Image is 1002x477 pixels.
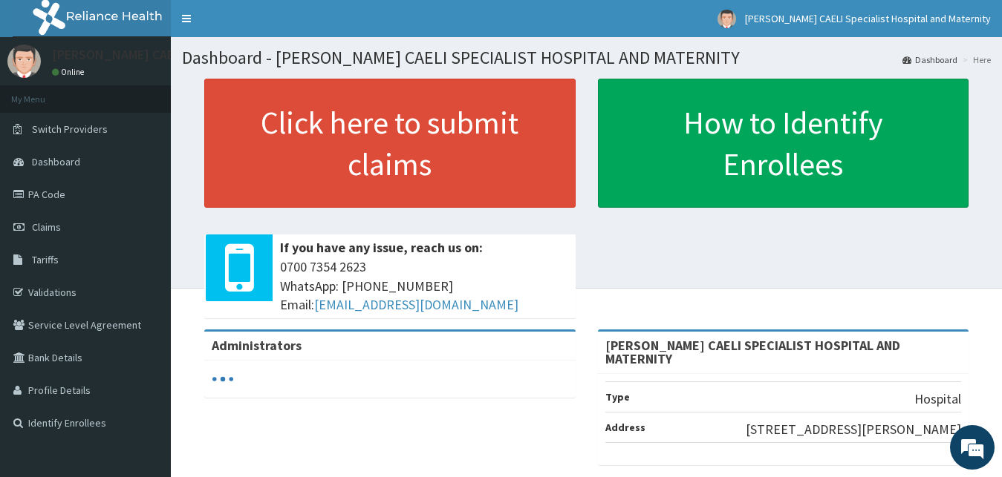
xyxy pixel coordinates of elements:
[212,368,234,390] svg: audio-loading
[914,389,961,409] p: Hospital
[280,257,568,315] span: 0700 7354 2623 WhatsApp: [PHONE_NUMBER] Email:
[32,220,61,234] span: Claims
[959,53,991,66] li: Here
[605,337,900,367] strong: [PERSON_NAME] CAELI SPECIALIST HOSPITAL AND MATERNITY
[182,48,991,68] h1: Dashboard - [PERSON_NAME] CAELI SPECIALIST HOSPITAL AND MATERNITY
[52,67,88,77] a: Online
[7,45,41,78] img: User Image
[598,79,969,208] a: How to Identify Enrollees
[32,253,59,266] span: Tariffs
[32,122,108,136] span: Switch Providers
[32,155,80,168] span: Dashboard
[902,53,957,66] a: Dashboard
[280,239,483,256] b: If you have any issue, reach us on:
[204,79,576,208] a: Click here to submit claims
[605,390,630,404] b: Type
[605,421,645,434] b: Address
[718,10,736,28] img: User Image
[746,420,961,439] p: [STREET_ADDRESS][PERSON_NAME]
[745,12,991,25] span: [PERSON_NAME] CAELI Specialist Hospital and Maternity
[52,48,380,62] p: [PERSON_NAME] CAELI Specialist Hospital and Maternity
[212,337,302,354] b: Administrators
[314,296,518,313] a: [EMAIL_ADDRESS][DOMAIN_NAME]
